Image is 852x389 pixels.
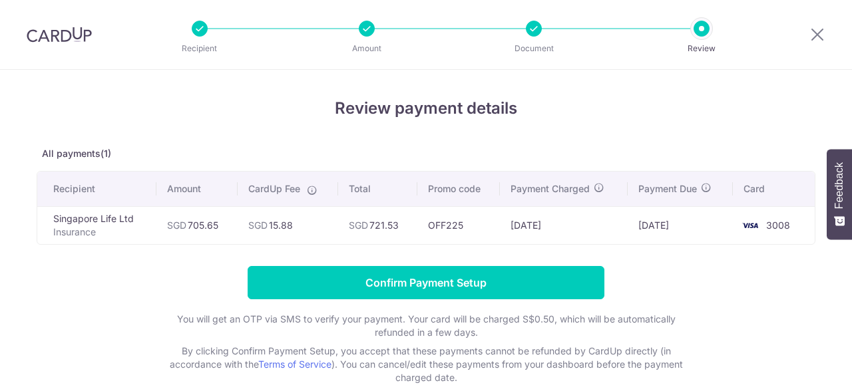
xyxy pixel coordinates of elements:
[37,206,156,244] td: Singapore Life Ltd
[156,172,237,206] th: Amount
[485,42,583,55] p: Document
[766,219,790,231] span: 3008
[156,206,237,244] td: 705.65
[638,182,697,195] span: Payment Due
[833,162,845,209] span: Feedback
[248,219,268,231] span: SGD
[338,172,417,206] th: Total
[167,219,186,231] span: SGD
[500,206,628,244] td: [DATE]
[258,358,331,370] a: Terms of Service
[248,266,604,299] input: Confirm Payment Setup
[27,27,92,43] img: CardUp
[511,182,590,195] span: Payment Charged
[53,225,146,239] p: Insurance
[37,147,815,160] p: All payments(1)
[160,313,692,339] p: You will get an OTP via SMS to verify your payment. Your card will be charged S$0.50, which will ...
[318,42,416,55] p: Amount
[827,149,852,239] button: Feedback - Show survey
[338,206,417,244] td: 721.53
[37,96,815,120] h4: Review payment details
[652,42,751,55] p: Review
[150,42,249,55] p: Recipient
[417,206,500,244] td: OFF225
[628,206,733,244] td: [DATE]
[248,182,300,195] span: CardUp Fee
[417,172,500,206] th: Promo code
[349,219,368,231] span: SGD
[160,344,692,384] p: By clicking Confirm Payment Setup, you accept that these payments cannot be refunded by CardUp di...
[238,206,338,244] td: 15.88
[737,217,763,233] img: <span class="translation_missing" title="translation missing: en.account_steps.new_confirm_form.b...
[37,172,156,206] th: Recipient
[733,172,815,206] th: Card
